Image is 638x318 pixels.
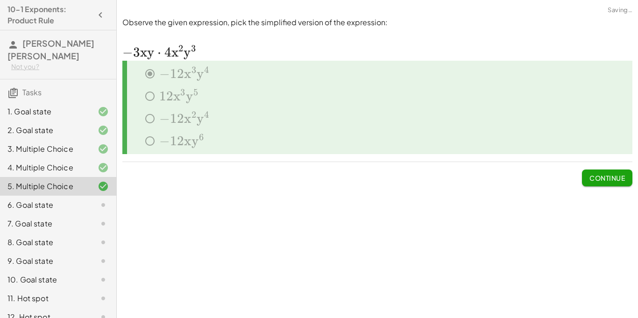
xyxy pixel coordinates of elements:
[7,199,83,211] div: 6. Goal state
[157,44,161,60] span: ⋅
[133,44,140,60] span: 3
[7,125,83,136] div: 2. Goal state
[140,44,147,60] span: x
[98,293,109,304] i: Task not started.
[171,44,178,60] span: x
[7,4,92,26] h4: 10-1 Exponents: Product Rule
[98,181,109,192] i: Task finished and correct.
[608,6,632,15] span: Saving…
[11,62,109,71] div: Not you?
[7,274,83,285] div: 10. Goal state
[98,237,109,248] i: Task not started.
[7,162,83,173] div: 4. Multiple Choice
[582,170,632,186] button: Continue
[184,44,191,60] span: y
[7,38,94,61] span: [PERSON_NAME] [PERSON_NAME]
[178,43,183,54] span: 2
[7,106,83,117] div: 1. Goal state
[191,43,196,54] span: 3
[98,125,109,136] i: Task finished and correct.
[7,237,83,248] div: 8. Goal state
[7,218,83,229] div: 7. Goal state
[98,255,109,267] i: Task not started.
[122,44,133,60] span: −
[98,106,109,117] i: Task finished and correct.
[98,199,109,211] i: Task not started.
[147,44,154,60] span: y
[22,87,42,97] span: Tasks
[589,174,625,182] span: Continue
[98,143,109,155] i: Task finished and correct.
[98,162,109,173] i: Task finished and correct.
[7,143,83,155] div: 3. Multiple Choice
[122,17,632,28] p: Observe the given expression, pick the simplified version of the expression:
[7,255,83,267] div: 9. Goal state
[7,181,83,192] div: 5. Multiple Choice
[164,44,171,60] span: 4
[98,218,109,229] i: Task not started.
[98,274,109,285] i: Task not started.
[7,293,83,304] div: 11. Hot spot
